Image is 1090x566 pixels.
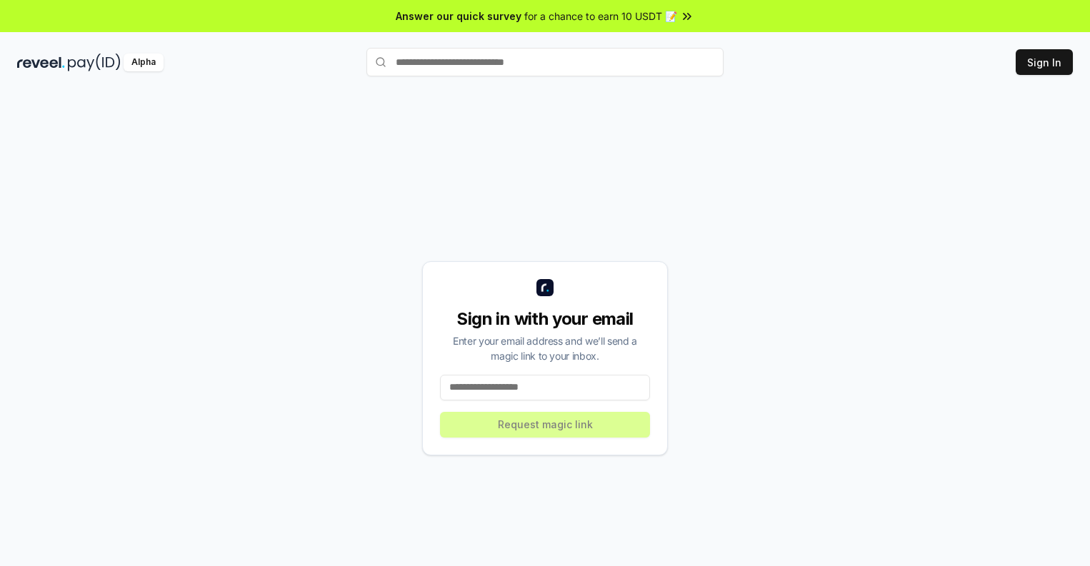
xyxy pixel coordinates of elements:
[124,54,164,71] div: Alpha
[1016,49,1073,75] button: Sign In
[536,279,554,296] img: logo_small
[440,333,650,363] div: Enter your email address and we’ll send a magic link to your inbox.
[396,9,521,24] span: Answer our quick survey
[440,308,650,330] div: Sign in with your email
[68,54,121,71] img: pay_id
[17,54,65,71] img: reveel_dark
[524,9,677,24] span: for a chance to earn 10 USDT 📝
